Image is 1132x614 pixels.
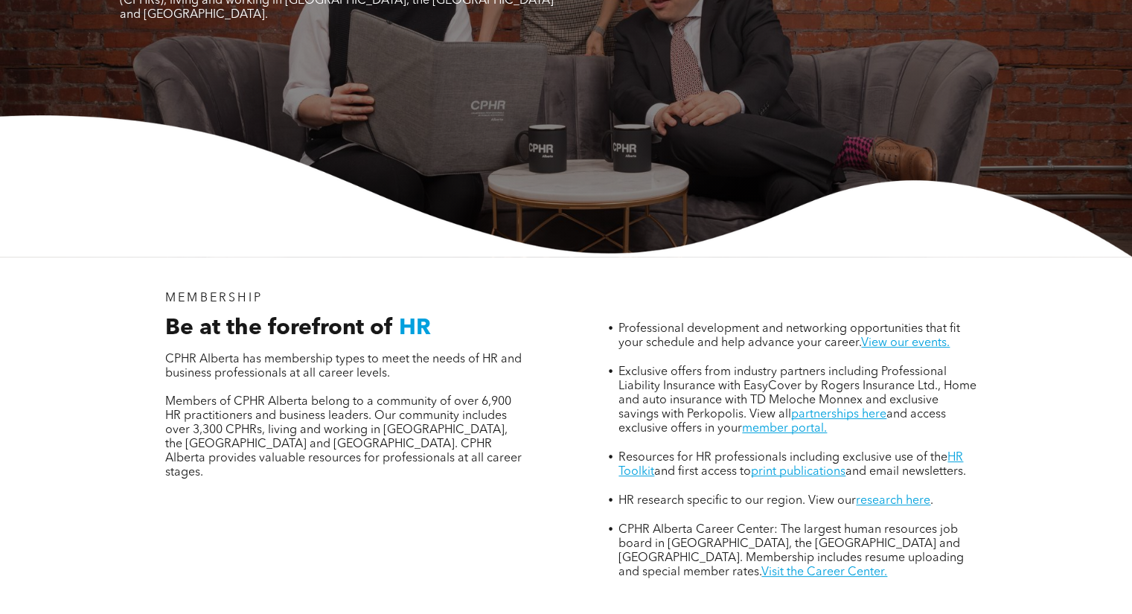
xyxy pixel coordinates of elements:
a: Visit the Career Center. [761,566,887,578]
a: partnerships here [791,409,886,420]
a: member portal. [742,423,827,435]
span: CPHR Alberta Career Center: The largest human resources job board in [GEOGRAPHIC_DATA], the [GEOG... [618,524,964,578]
span: Exclusive offers from industry partners including Professional Liability Insurance with EasyCover... [618,366,976,420]
span: MEMBERSHIP [165,292,263,304]
span: Members of CPHR Alberta belong to a community of over 6,900 HR practitioners and business leaders... [165,396,522,479]
span: and first access to [654,466,751,478]
span: Be at the forefront of [165,317,393,339]
a: View our events. [861,337,950,349]
span: Professional development and networking opportunities that fit your schedule and help advance you... [618,323,960,349]
span: HR research specific to our region. View our [618,495,856,507]
span: CPHR Alberta has membership types to meet the needs of HR and business professionals at all caree... [165,354,522,380]
a: research here [856,495,930,507]
a: print publications [751,466,845,478]
span: Resources for HR professionals including exclusive use of the [618,452,947,464]
span: . [930,495,933,507]
span: HR [399,317,431,339]
span: and email newsletters. [845,466,966,478]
